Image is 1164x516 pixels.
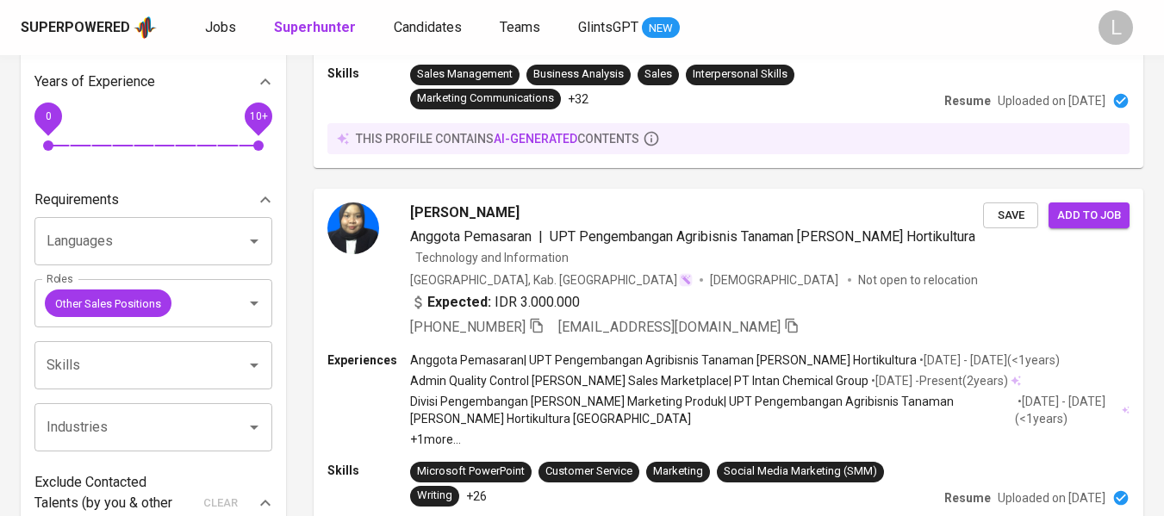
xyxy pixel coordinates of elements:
div: Sales Management [417,66,513,83]
span: Anggota Pemasaran [410,228,532,245]
button: Save [983,202,1038,229]
span: 0 [45,110,51,122]
b: Superhunter [274,19,356,35]
p: Resume [944,92,991,109]
a: Jobs [205,17,240,39]
img: magic_wand.svg [679,273,693,287]
span: Other Sales Positions [45,295,171,312]
button: Open [242,291,266,315]
button: Add to job [1049,202,1130,229]
span: Jobs [205,19,236,35]
p: Anggota Pemasaran | UPT Pengembangan Agribisnis Tanaman [PERSON_NAME] Hortikultura [410,351,917,369]
button: Open [242,229,266,253]
span: | [538,227,543,247]
div: Business Analysis [533,66,624,83]
span: Candidates [394,19,462,35]
a: GlintsGPT NEW [578,17,680,39]
p: this profile contains contents [356,130,639,147]
div: IDR 3.000.000 [410,292,580,313]
img: app logo [134,15,157,40]
div: Customer Service [545,463,632,480]
div: Writing [417,488,452,504]
div: [GEOGRAPHIC_DATA], Kab. [GEOGRAPHIC_DATA] [410,271,693,289]
p: Not open to relocation [858,271,978,289]
button: Open [242,415,266,439]
span: 10+ [249,110,267,122]
b: Expected: [427,292,491,313]
p: • [DATE] - [DATE] ( <1 years ) [917,351,1060,369]
span: AI-generated [494,132,577,146]
span: [PERSON_NAME] [410,202,520,223]
a: Superpoweredapp logo [21,15,157,40]
p: +1 more ... [410,431,1130,448]
p: Admin Quality Control [PERSON_NAME] Sales Marketplace | PT Intan Chemical Group [410,372,868,389]
img: d4a276ef4f3f548a617329d841ba7940.jpg [327,202,379,254]
button: Open [242,353,266,377]
div: Years of Experience [34,65,272,99]
span: Teams [500,19,540,35]
span: [PHONE_NUMBER] [410,319,526,335]
span: UPT Pengembangan Agribisnis Tanaman [PERSON_NAME] Hortikultura [550,228,975,245]
div: Microsoft PowerPoint [417,463,525,480]
p: +32 [568,90,588,108]
span: Technology and Information [415,251,569,264]
span: [DEMOGRAPHIC_DATA] [710,271,841,289]
span: GlintsGPT [578,19,638,35]
div: Interpersonal Skills [693,66,787,83]
div: Requirements [34,183,272,217]
span: Save [992,206,1030,226]
span: [EMAIL_ADDRESS][DOMAIN_NAME] [558,319,781,335]
p: Experiences [327,351,410,369]
p: Uploaded on [DATE] [998,489,1105,507]
div: Marketing [653,463,703,480]
p: • [DATE] - Present ( 2 years ) [868,372,1008,389]
p: Requirements [34,190,119,210]
a: Teams [500,17,544,39]
div: Other Sales Positions [45,289,171,317]
span: Add to job [1057,206,1121,226]
p: Skills [327,65,410,82]
p: Skills [327,462,410,479]
a: Candidates [394,17,465,39]
div: Superpowered [21,18,130,38]
p: Uploaded on [DATE] [998,92,1105,109]
div: Marketing Communications [417,90,554,107]
div: Sales [644,66,672,83]
div: L [1099,10,1133,45]
p: • [DATE] - [DATE] ( <1 years ) [1015,393,1119,427]
a: Superhunter [274,17,359,39]
span: NEW [642,20,680,37]
p: Years of Experience [34,71,155,92]
div: Social Media Marketing (SMM) [724,463,877,480]
p: Resume [944,489,991,507]
p: +26 [466,488,487,505]
p: Divisi Pengembangan [PERSON_NAME] Marketing Produk | UPT Pengembangan Agribisnis Tanaman [PERSON_... [410,393,1015,427]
